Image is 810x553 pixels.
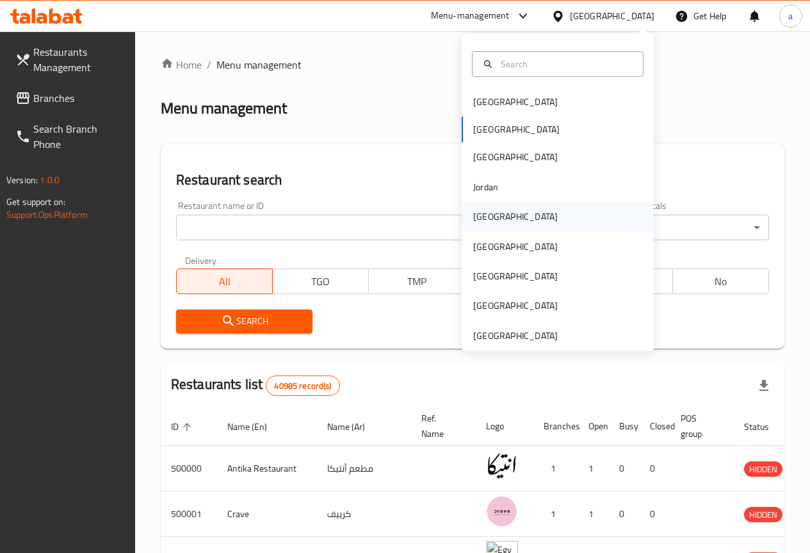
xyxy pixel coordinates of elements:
td: 1 [533,446,578,491]
td: 1 [533,491,578,537]
div: Menu-management [431,8,510,24]
td: Crave [217,491,317,537]
a: Search Branch Phone [5,113,135,160]
td: 500001 [161,491,217,537]
button: TGO [272,268,369,294]
button: TMP [368,268,465,294]
span: HIDDEN [744,462,782,477]
span: Name (Ar) [327,419,382,434]
label: Delivery [185,256,217,265]
div: [GEOGRAPHIC_DATA] [473,240,558,254]
a: Home [161,57,202,72]
span: a [788,9,793,23]
span: Version: [6,172,38,188]
div: Total records count [266,376,339,396]
th: Open [578,407,609,446]
th: Branches [533,407,578,446]
a: Branches [5,83,135,113]
span: ID [171,419,195,434]
span: Status [744,419,786,434]
button: Search [176,310,313,333]
div: HIDDEN [744,461,782,477]
span: TGO [278,272,364,291]
span: HIDDEN [744,508,782,522]
input: Search for restaurant name or ID.. [176,215,465,240]
div: [GEOGRAPHIC_DATA] [473,95,558,109]
h2: Restaurant search [176,170,769,190]
a: Support.OpsPlatform [6,206,88,223]
img: Crave [486,495,518,527]
input: Search [496,57,635,71]
span: Name (En) [227,419,284,434]
span: TMP [374,272,460,291]
td: كرييف [317,491,411,537]
div: [GEOGRAPHIC_DATA] [473,329,558,343]
div: Export file [749,370,779,401]
span: No [678,272,764,291]
a: Restaurants Management [5,37,135,83]
span: 1.0.0 [40,172,60,188]
h2: Menu management [161,98,287,119]
div: [GEOGRAPHIC_DATA] [473,299,558,313]
span: Menu management [216,57,302,72]
td: 0 [640,446,670,491]
td: 500000 [161,446,217,491]
td: 0 [609,446,640,491]
th: Closed [640,407,670,446]
td: 1 [578,446,609,491]
div: [GEOGRAPHIC_DATA] [473,150,558,164]
span: Branches [33,90,125,106]
span: Ref. Name [421,411,460,442]
h2: Restaurants list [171,375,340,396]
td: 0 [609,491,640,537]
span: Search Branch Phone [33,121,125,152]
div: All [632,215,769,240]
nav: breadcrumb [161,57,784,72]
td: 1 [578,491,609,537]
td: مطعم أنتيكا [317,446,411,491]
div: [GEOGRAPHIC_DATA] [473,210,558,224]
td: 0 [640,491,670,537]
span: Search [186,313,303,329]
span: 40985 record(s) [266,380,339,392]
button: All [176,268,273,294]
button: No [672,268,769,294]
th: Logo [476,407,533,446]
span: Restaurants Management [33,44,125,75]
li: / [207,57,211,72]
th: Busy [609,407,640,446]
div: [GEOGRAPHIC_DATA] [473,269,558,283]
td: Antika Restaurant [217,446,317,491]
div: [GEOGRAPHIC_DATA] [570,9,654,23]
span: All [182,272,268,291]
span: POS group [681,411,718,442]
span: Get support on: [6,194,65,210]
div: Jordan [473,180,498,194]
div: HIDDEN [744,507,782,522]
img: Antika Restaurant [486,450,518,482]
